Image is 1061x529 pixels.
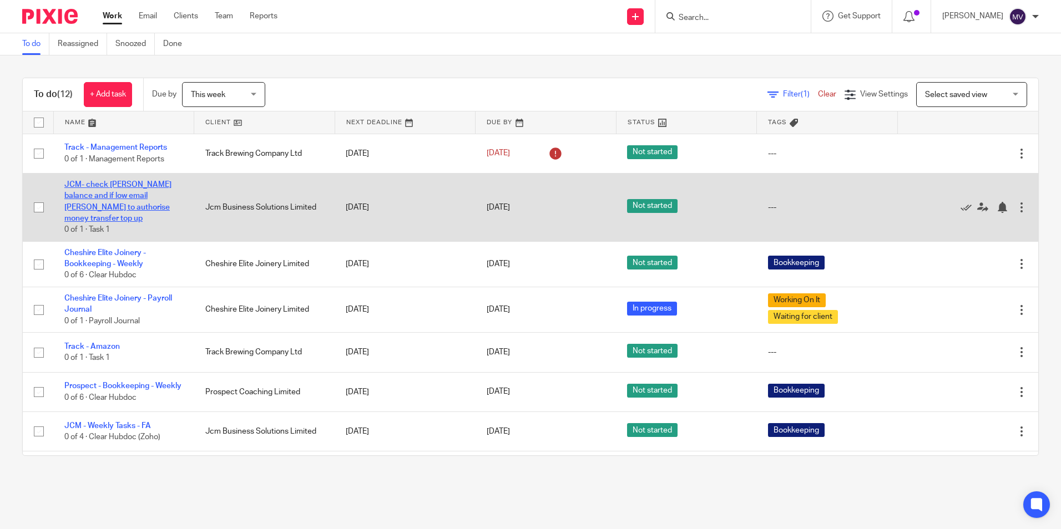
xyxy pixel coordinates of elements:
[801,90,810,98] span: (1)
[64,343,120,350] a: Track - Amazon
[22,33,49,55] a: To do
[115,33,155,55] a: Snoozed
[64,226,110,233] span: 0 of 1 · Task 1
[627,344,678,358] span: Not started
[768,310,838,324] span: Waiting for client
[487,260,510,268] span: [DATE]
[194,412,335,451] td: Jcm Business Solutions Limited
[335,173,476,241] td: [DATE]
[335,372,476,411] td: [DATE]
[818,90,836,98] a: Clear
[335,412,476,451] td: [DATE]
[768,384,825,398] span: Bookkeeping
[84,82,132,107] a: + Add task
[768,202,887,213] div: ---
[335,134,476,173] td: [DATE]
[783,90,818,98] span: Filter
[152,89,176,100] p: Due by
[335,333,476,372] td: [DATE]
[678,13,777,23] input: Search
[58,33,107,55] a: Reassigned
[194,134,335,173] td: Track Brewing Company Ltd
[487,150,510,157] span: [DATE]
[487,428,510,435] span: [DATE]
[961,202,977,213] a: Mark as done
[860,90,908,98] span: View Settings
[191,91,225,99] span: This week
[627,302,677,316] span: In progress
[768,256,825,269] span: Bookkeeping
[103,11,122,22] a: Work
[838,12,881,20] span: Get Support
[1009,8,1027,26] img: svg%3E
[487,204,510,211] span: [DATE]
[335,241,476,287] td: [DATE]
[627,384,678,398] span: Not started
[64,422,151,430] a: JCM - Weekly Tasks - FA
[64,382,181,390] a: Prospect - Bookkeeping - Weekly
[215,11,233,22] a: Team
[768,119,787,125] span: Tags
[64,317,140,325] span: 0 of 1 · Payroll Journal
[22,9,78,24] img: Pixie
[942,11,1003,22] p: [PERSON_NAME]
[925,91,987,99] span: Select saved view
[64,354,110,362] span: 0 of 1 · Task 1
[250,11,277,22] a: Reports
[64,249,146,268] a: Cheshire Elite Joinery - Bookkeeping - Weekly
[627,256,678,269] span: Not started
[163,33,190,55] a: Done
[335,287,476,332] td: [DATE]
[194,451,335,497] td: Jcm Business Solutions Limited
[627,145,678,159] span: Not started
[627,199,678,213] span: Not started
[64,144,167,151] a: Track - Management Reports
[768,293,826,307] span: Working On It
[57,90,73,99] span: (12)
[34,89,73,100] h1: To do
[64,294,172,313] a: Cheshire Elite Joinery - Payroll Journal
[768,148,887,159] div: ---
[194,287,335,332] td: Cheshire Elite Joinery Limited
[194,333,335,372] td: Track Brewing Company Ltd
[487,388,510,396] span: [DATE]
[64,394,137,401] span: 0 of 6 · Clear Hubdoc
[64,433,160,441] span: 0 of 4 · Clear Hubdoc (Zoho)
[64,155,164,163] span: 0 of 1 · Management Reports
[139,11,157,22] a: Email
[194,241,335,287] td: Cheshire Elite Joinery Limited
[194,372,335,411] td: Prospect Coaching Limited
[768,347,887,358] div: ---
[487,306,510,313] span: [DATE]
[768,423,825,437] span: Bookkeeping
[64,181,171,222] a: JCM- check [PERSON_NAME] balance and if low email [PERSON_NAME] to authorise money transfer top up
[194,173,335,241] td: Jcm Business Solutions Limited
[174,11,198,22] a: Clients
[487,348,510,356] span: [DATE]
[64,272,137,279] span: 0 of 6 · Clear Hubdoc
[335,451,476,497] td: [DATE]
[627,423,678,437] span: Not started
